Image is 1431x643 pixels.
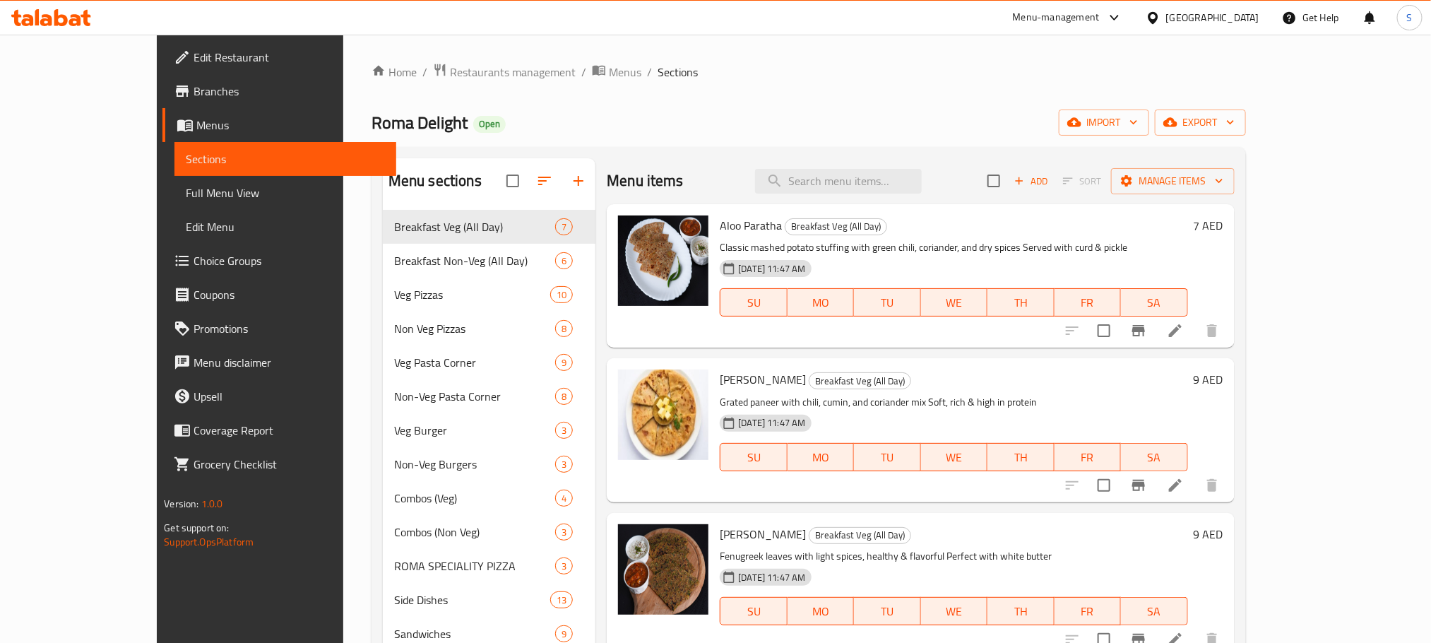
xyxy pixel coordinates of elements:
span: 8 [556,322,572,336]
a: Branches [162,74,396,108]
div: items [555,625,573,642]
a: Edit menu item [1167,477,1184,494]
a: Promotions [162,312,396,346]
button: Add [1009,170,1054,192]
span: 3 [556,560,572,573]
span: TU [860,601,915,622]
div: Non-Veg Pasta Corner8 [383,379,595,413]
span: Non Veg Pizzas [394,320,555,337]
span: WE [927,601,982,622]
div: Combos (Non Veg)3 [383,515,595,549]
button: TU [854,443,920,471]
a: Support.OpsPlatform [164,533,254,551]
span: [PERSON_NAME] [720,369,806,390]
div: Combos (Veg)4 [383,481,595,515]
span: 8 [556,390,572,403]
span: Sections [186,151,384,167]
span: Veg Pizzas [394,286,550,303]
div: items [555,354,573,371]
span: Combos (Non Veg) [394,524,555,541]
a: Edit Restaurant [162,40,396,74]
span: Open [473,118,506,130]
button: FR [1055,597,1121,625]
span: MO [793,447,848,468]
span: Get support on: [164,519,229,537]
span: Breakfast Non-Veg (All Day) [394,252,555,269]
span: 6 [556,254,572,268]
p: Classic mashed potato stuffing with green chili, coriander, and dry spices Served with curd & pickle [720,239,1187,256]
span: Branches [194,83,384,100]
span: FR [1060,447,1115,468]
div: ROMA SPECIALITY PIZZA3 [383,549,595,583]
span: Add [1012,173,1050,189]
span: import [1070,114,1138,131]
button: delete [1195,314,1229,348]
div: Non-Veg Burgers3 [383,447,595,481]
div: Veg Pizzas10 [383,278,595,312]
button: SA [1121,597,1187,625]
span: Select section [979,166,1009,196]
div: items [555,558,573,574]
span: Veg Burger [394,422,555,439]
span: Coupons [194,286,384,303]
button: Branch-specific-item [1122,468,1156,502]
span: Sandwiches [394,625,555,642]
p: Grated paneer with chili, cumin, and coriander mix Soft, rich & high in protein [720,394,1187,411]
img: Aloo Paratha [618,216,708,306]
div: Breakfast Veg (All Day) [809,372,911,389]
span: SA [1127,293,1182,313]
span: Breakfast Veg (All Day) [809,527,910,543]
span: 10 [551,288,572,302]
a: Coupons [162,278,396,312]
span: WE [927,293,982,313]
span: SU [726,601,781,622]
div: items [555,456,573,473]
div: items [550,591,573,608]
div: Breakfast Non-Veg (All Day)6 [383,244,595,278]
div: [GEOGRAPHIC_DATA] [1166,10,1259,25]
span: Promotions [194,320,384,337]
div: Breakfast Veg (All Day) [809,527,911,544]
span: Breakfast Veg (All Day) [785,218,886,235]
div: Menu-management [1013,9,1100,26]
button: delete [1195,468,1229,502]
span: FR [1060,601,1115,622]
span: TU [860,447,915,468]
span: [DATE] 11:47 AM [732,571,811,584]
button: MO [788,288,854,317]
div: items [550,286,573,303]
button: TH [987,288,1054,317]
button: MO [788,597,854,625]
span: Sections [658,64,698,81]
span: Version: [164,495,198,513]
div: Open [473,116,506,133]
div: items [555,388,573,405]
img: Methi Paratha [618,524,708,615]
li: / [422,64,427,81]
span: FR [1060,293,1115,313]
span: Non-Veg Pasta Corner [394,388,555,405]
span: MO [793,293,848,313]
img: Paneer Paratha [618,370,708,460]
a: Restaurants management [433,63,576,81]
span: 13 [551,594,572,607]
button: TU [854,288,920,317]
button: SA [1121,288,1187,317]
span: Manage items [1122,172,1223,190]
div: ROMA SPECIALITY PIZZA [394,558,555,574]
button: SU [720,288,787,317]
button: WE [921,288,987,317]
span: Grocery Checklist [194,456,384,473]
span: Upsell [194,388,384,405]
div: Breakfast Veg (All Day) [785,218,887,235]
span: 3 [556,458,572,471]
span: 3 [556,424,572,437]
span: Breakfast Veg (All Day) [394,218,555,235]
button: SA [1121,443,1187,471]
